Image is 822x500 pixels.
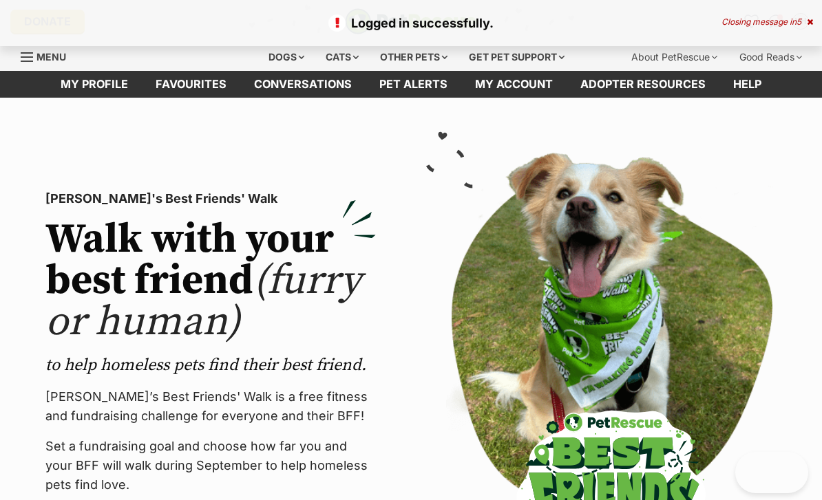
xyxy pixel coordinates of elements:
a: Favourites [142,71,240,98]
p: Set a fundraising goal and choose how far you and your BFF will walk during September to help hom... [45,437,376,494]
a: conversations [240,71,366,98]
h2: Walk with your best friend [45,219,376,343]
p: to help homeless pets find their best friend. [45,354,376,376]
span: (furry or human) [45,255,361,348]
p: [PERSON_NAME]’s Best Friends' Walk is a free fitness and fundraising challenge for everyone and t... [45,387,376,426]
span: Menu [36,51,66,63]
a: My profile [47,71,142,98]
div: Cats [316,43,368,71]
div: Dogs [259,43,314,71]
a: Help [719,71,775,98]
iframe: Help Scout Beacon - Open [735,452,808,493]
a: Adopter resources [567,71,719,98]
a: Menu [21,43,76,68]
div: Other pets [370,43,457,71]
p: [PERSON_NAME]'s Best Friends' Walk [45,189,376,208]
div: Get pet support [459,43,574,71]
a: My account [461,71,567,98]
div: Good Reads [730,43,812,71]
div: About PetRescue [622,43,727,71]
a: Pet alerts [366,71,461,98]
